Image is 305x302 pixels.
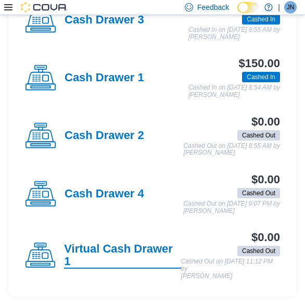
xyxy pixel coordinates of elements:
[251,231,280,244] h3: $0.00
[188,84,280,98] p: Cashed In on [DATE] 8:54 AM by [PERSON_NAME]
[242,246,275,256] span: Cashed Out
[237,13,238,14] span: Dark Mode
[242,14,280,24] span: Cashed In
[251,173,280,186] h3: $0.00
[242,72,280,82] span: Cashed In
[65,129,144,143] h4: Cash Drawer 2
[242,188,275,198] span: Cashed Out
[247,15,275,24] span: Cashed In
[188,27,280,41] p: Cashed In on [DATE] 8:55 AM by [PERSON_NAME]
[184,143,280,157] p: Cashed Out on [DATE] 8:55 AM by [PERSON_NAME]
[247,72,275,82] span: Cashed In
[278,1,280,14] p: |
[237,130,280,141] span: Cashed Out
[237,246,280,256] span: Cashed Out
[237,188,280,198] span: Cashed Out
[197,2,229,12] span: Feedback
[65,187,144,201] h4: Cash Drawer 4
[242,131,275,140] span: Cashed Out
[237,2,259,13] input: Dark Mode
[239,57,280,70] h3: $150.00
[64,243,181,269] h4: Virtual Cash Drawer 1
[183,200,280,215] p: Cashed Out on [DATE] 9:07 PM by [PERSON_NAME]
[21,2,68,12] img: Cova
[251,116,280,128] h3: $0.00
[65,71,144,85] h4: Cash Drawer 1
[181,258,280,280] p: Cashed Out on [DATE] 11:12 PM by [PERSON_NAME]
[65,14,144,27] h4: Cash Drawer 3
[287,1,295,14] span: JN
[284,1,297,14] div: Jesse Neira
